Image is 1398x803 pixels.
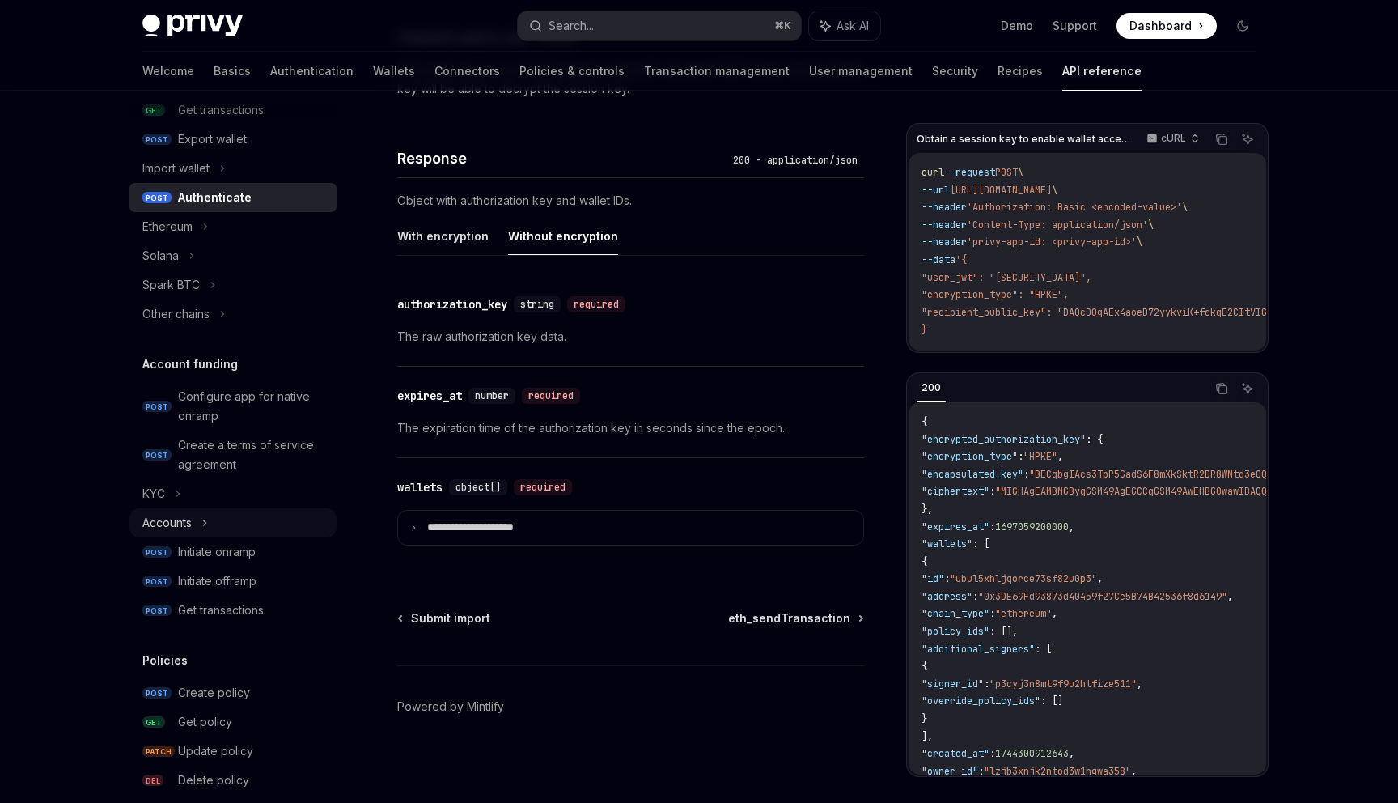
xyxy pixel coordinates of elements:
[989,485,995,498] span: :
[955,253,967,266] span: '{
[921,450,1018,463] span: "encryption_type"
[921,415,927,428] span: {
[809,11,880,40] button: Ask AI
[967,236,1137,249] span: 'privy-app-id: <privy-app-id>'
[1053,18,1097,34] a: Support
[921,485,989,498] span: "ciphertext"
[921,323,933,336] span: }'
[921,625,989,638] span: "policy_ids"
[978,765,984,778] span: :
[270,52,354,91] a: Authentication
[142,159,210,178] div: Import wallet
[921,433,1086,446] span: "encrypted_authorization_key"
[142,401,172,413] span: POST
[1023,450,1057,463] span: "HPKE"
[989,607,995,620] span: :
[129,567,337,596] a: POSTInitiate offramp
[399,610,490,627] a: Submit import
[921,201,967,214] span: --header
[921,643,1035,656] span: "additional_signers"
[995,520,1069,533] span: 1697059200000
[950,572,1097,585] span: "ubul5xhljqorce73sf82u0p3"
[519,52,625,91] a: Policies & controls
[1211,129,1232,150] button: Copy the contents from the code block
[1182,201,1188,214] span: \
[397,296,507,312] div: authorization_key
[921,765,978,778] span: "owner_id"
[142,134,172,146] span: POST
[921,537,972,550] span: "wallets"
[397,217,489,255] button: With encryption
[989,520,995,533] span: :
[978,590,1227,603] span: "0x3DE69Fd93873d40459f27Ce5B74B42536f8d6149"
[178,683,250,703] div: Create policy
[921,468,1023,481] span: "encapsulated_key"
[397,418,864,438] p: The expiration time of the authorization key in seconds since the epoch.
[1040,695,1063,707] span: : []
[178,188,252,207] div: Authenticate
[142,513,192,533] div: Accounts
[142,746,175,758] span: PATCH
[967,201,1182,214] span: 'Authorization: Basic <encoded-value>'
[397,191,864,210] p: Object with authorization key and wallet IDs.
[142,716,165,729] span: GET
[921,253,955,266] span: --data
[921,590,972,603] span: "address"
[1097,572,1103,585] span: ,
[142,546,172,559] span: POST
[921,678,984,690] span: "signer_id"
[1237,378,1258,399] button: Ask AI
[142,275,200,295] div: Spark BTC
[455,481,501,494] span: object[]
[178,601,264,620] div: Get transactions
[917,133,1131,146] span: Obtain a session key to enable wallet access.
[972,590,978,603] span: :
[129,382,337,431] a: POSTConfigure app for native onramp
[129,596,337,625] a: POSTGet transactions
[142,484,165,503] div: KYC
[397,388,462,404] div: expires_at
[518,11,801,40] button: Search...⌘K
[1131,765,1137,778] span: ,
[129,737,337,766] a: PATCHUpdate policy
[434,52,500,91] a: Connectors
[728,610,862,627] a: eth_sendTransaction
[809,52,913,91] a: User management
[998,52,1043,91] a: Recipes
[1116,13,1217,39] a: Dashboard
[921,660,927,673] span: {
[972,537,989,550] span: : [
[1137,678,1142,690] span: ,
[1086,433,1103,446] span: : {
[1062,52,1142,91] a: API reference
[508,217,618,255] button: Without encryption
[774,19,791,32] span: ⌘ K
[178,542,256,562] div: Initiate onramp
[1023,468,1029,481] span: :
[397,699,504,715] a: Powered by Mintlify
[921,572,944,585] span: "id"
[995,607,1052,620] span: "ethereum"
[921,555,927,568] span: {
[178,741,253,761] div: Update policy
[1129,18,1192,34] span: Dashboard
[921,184,950,197] span: --url
[921,747,989,760] span: "created_at"
[932,52,978,91] a: Security
[1237,129,1258,150] button: Ask AI
[129,125,337,154] a: POSTExport wallet
[373,52,415,91] a: Wallets
[989,678,1137,690] span: "p3cyj3n8mt9f9u2htfize511"
[921,236,967,249] span: --header
[995,747,1069,760] span: 1744300912643
[522,388,580,404] div: required
[142,217,193,236] div: Ethereum
[178,387,327,426] div: Configure app for native onramp
[142,304,210,324] div: Other chains
[142,775,163,787] span: DEL
[921,607,989,620] span: "chain_type"
[1137,236,1142,249] span: \
[1227,590,1233,603] span: ,
[728,610,850,627] span: eth_sendTransaction
[1137,125,1206,153] button: cURL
